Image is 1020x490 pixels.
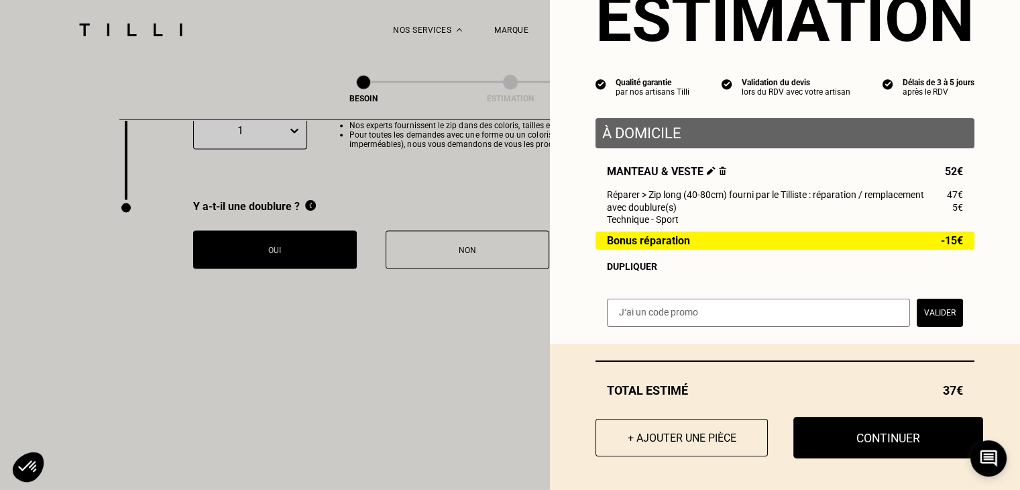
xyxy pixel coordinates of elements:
[883,78,893,90] img: icon list info
[903,78,974,87] div: Délais de 3 à 5 jours
[952,202,963,213] span: 5€
[616,78,689,87] div: Qualité garantie
[607,165,726,178] span: Manteau & veste
[616,87,689,97] div: par nos artisans Tilli
[941,235,963,246] span: -15€
[607,235,690,246] span: Bonus réparation
[596,383,974,397] div: Total estimé
[945,165,963,178] span: 52€
[719,166,726,175] img: Supprimer
[943,383,963,397] span: 37€
[722,78,732,90] img: icon list info
[607,261,963,272] div: Dupliquer
[917,299,963,327] button: Valider
[596,78,606,90] img: icon list info
[596,419,768,456] button: + Ajouter une pièce
[742,87,850,97] div: lors du RDV avec votre artisan
[607,202,677,213] span: avec doublure(s)
[607,189,924,200] span: Réparer > Zip long (40-80cm) fourni par le Tilliste : réparation / remplacement
[903,87,974,97] div: après le RDV
[793,417,983,458] button: Continuer
[742,78,850,87] div: Validation du devis
[602,125,968,142] p: À domicile
[947,189,963,200] span: 47€
[607,214,679,225] span: Technique - Sport
[707,166,716,175] img: Éditer
[607,299,910,327] input: J‘ai un code promo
